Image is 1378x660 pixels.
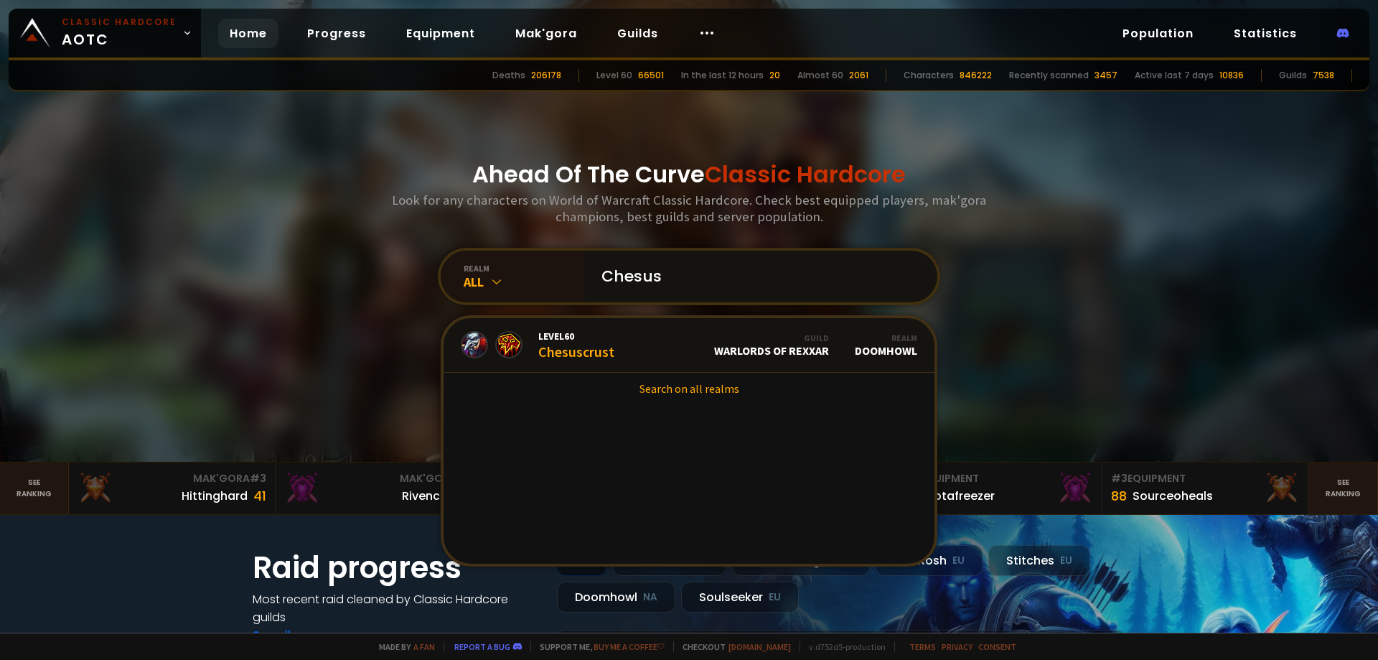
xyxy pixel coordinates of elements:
div: 206178 [531,69,561,82]
div: 2061 [849,69,868,82]
span: Made by [370,641,435,652]
div: Chesuscrust [538,330,614,361]
a: Guilds [606,19,670,48]
a: Terms [909,641,936,652]
small: EU [1060,554,1072,568]
div: 20 [769,69,780,82]
input: Search a character... [593,251,920,302]
div: 7538 [1313,69,1334,82]
div: Deaths [492,69,525,82]
div: Rivench [402,487,447,505]
div: Soulseeker [681,582,799,613]
div: Characters [904,69,954,82]
div: 66501 [638,69,664,82]
a: Equipment [395,19,487,48]
span: Support me, [530,641,665,652]
a: Home [218,19,278,48]
div: Level 60 [596,69,632,82]
span: Checkout [673,641,791,652]
a: Population [1111,19,1205,48]
div: realm [464,263,584,274]
a: #2Equipment88Notafreezer [896,463,1102,514]
div: 88 [1111,486,1127,506]
div: 10836 [1219,69,1244,82]
a: Buy me a coffee [594,641,665,652]
small: EU [769,590,781,605]
div: Notafreezer [926,487,995,505]
a: Classic HardcoreAOTC [9,9,201,57]
a: Mak'gora [504,19,589,48]
span: # 3 [250,471,266,485]
a: Consent [978,641,1016,652]
h1: Raid progress [253,545,540,590]
small: Classic Hardcore [62,16,177,29]
h1: Ahead Of The Curve [472,157,906,192]
div: Realm [855,333,917,343]
a: #3Equipment88Sourceoheals [1102,463,1309,514]
div: Guild [714,333,829,343]
a: Seeranking [1309,463,1378,514]
a: See all progress [253,627,346,643]
div: All [464,274,584,290]
span: # 3 [1111,471,1128,485]
div: Warlords of Rexxar [714,333,829,358]
span: v. d752d5 - production [800,641,886,652]
div: 846222 [960,69,992,82]
div: Mak'Gora [284,471,473,486]
small: NA [643,590,657,605]
a: [DOMAIN_NAME] [728,641,791,652]
div: Doomhowl [557,582,675,613]
div: Hittinghard [182,487,248,505]
div: Mak'Gora [78,471,266,486]
div: Equipment [904,471,1093,486]
div: Sourceoheals [1133,487,1213,505]
div: 41 [253,486,266,506]
span: AOTC [62,16,177,50]
a: Privacy [942,641,972,652]
div: Active last 7 days [1135,69,1214,82]
a: Search on all realms [444,373,934,404]
a: Progress [296,19,378,48]
span: Level 60 [538,330,614,343]
h3: Look for any characters on World of Warcraft Classic Hardcore. Check best equipped players, mak'g... [386,192,992,225]
div: In the last 12 hours [681,69,764,82]
div: 3457 [1095,69,1117,82]
a: Mak'Gora#3Hittinghard41 [69,463,276,514]
h4: Most recent raid cleaned by Classic Hardcore guilds [253,590,540,626]
span: Classic Hardcore [705,158,906,190]
div: Almost 60 [797,69,843,82]
div: Stitches [988,545,1090,576]
a: Report a bug [454,641,510,652]
a: Mak'Gora#2Rivench100 [276,463,482,514]
small: EU [952,554,965,568]
div: Equipment [1111,471,1300,486]
a: a fan [413,641,435,652]
div: Doomhowl [855,333,917,358]
div: Recently scanned [1009,69,1089,82]
a: Level60ChesuscrustGuildWarlords of RexxarRealmDoomhowl [444,318,934,373]
div: Nek'Rosh [876,545,983,576]
div: Guilds [1279,69,1307,82]
a: Statistics [1222,19,1308,48]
